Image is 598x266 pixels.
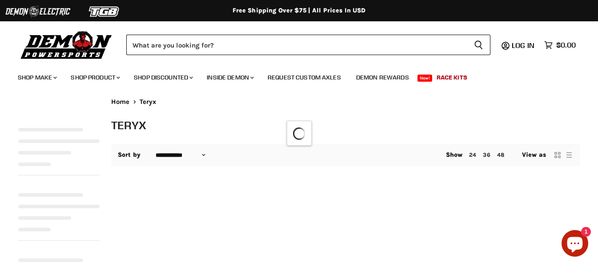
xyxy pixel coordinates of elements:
a: 36 [483,151,490,158]
span: View as [522,151,546,159]
nav: Breadcrumbs [111,98,580,106]
img: TGB Logo 2 [71,3,138,20]
inbox-online-store-chat: Shopify online store chat [559,230,591,259]
a: Race Kits [430,68,474,87]
a: 48 [497,151,504,158]
input: Search [126,35,467,55]
a: Log in [508,41,540,49]
span: Teryx [140,98,157,106]
a: Home [111,98,130,106]
nav: Collection utilities [111,144,580,166]
a: Inside Demon [200,68,259,87]
a: Shop Discounted [127,68,198,87]
button: grid view [553,151,562,159]
a: Demon Rewards [349,68,416,87]
span: Show [446,151,463,159]
a: 24 [469,151,476,158]
ul: Main menu [11,65,574,87]
img: Demon Powersports [18,29,115,60]
a: Shop Product [64,68,125,87]
img: Demon Electric Logo 2 [4,3,71,20]
a: Shop Make [11,68,62,87]
form: Product [126,35,490,55]
label: Sort by [118,151,140,159]
button: list view [565,151,574,159]
span: $0.00 [556,41,576,49]
span: New! [417,75,433,82]
span: Log in [512,41,534,50]
a: Request Custom Axles [261,68,348,87]
button: Search [467,35,490,55]
h1: Teryx [111,118,580,132]
a: $0.00 [540,39,580,52]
